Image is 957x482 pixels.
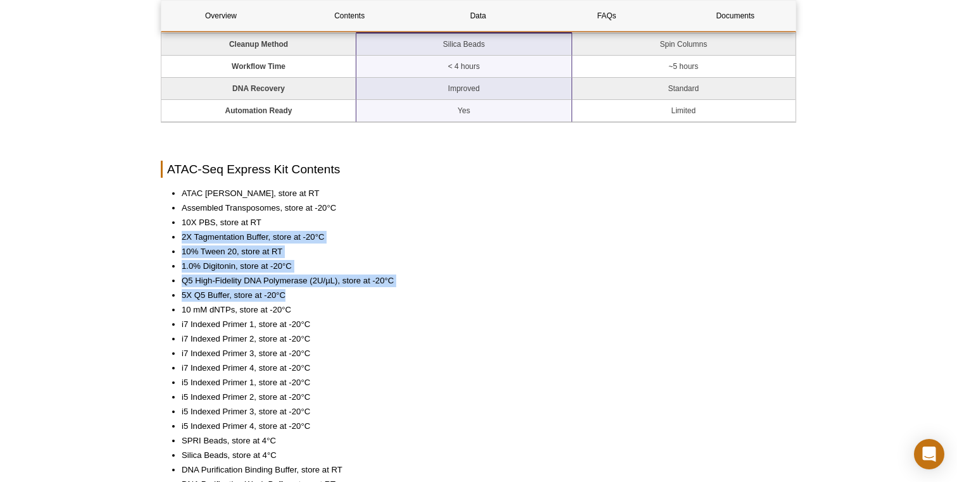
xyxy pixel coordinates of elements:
li: 5X Q5 Buffer, store at -20°C [182,289,784,302]
h2: ATAC-Seq Express Kit Contents [161,161,796,178]
strong: Cleanup Method [229,40,288,49]
strong: Workflow Time [232,62,285,71]
li: i5 Indexed Primer 3, store at -20°C [182,405,784,418]
div: Open Intercom Messenger [914,439,944,469]
a: Data [418,1,537,31]
li: i7 Indexed Primer 3, store at -20°C [182,347,784,360]
td: Silica Beads [356,34,572,56]
a: Contents [290,1,409,31]
td: < 4 hours [356,56,572,78]
li: Silica Beads, store at 4°C [182,449,784,462]
td: Standard [572,78,796,100]
li: i5 Indexed Primer 4, store at -20°C [182,420,784,433]
li: i7 Indexed Primer 1, store at -20°C [182,318,784,331]
li: 10 mM dNTPs, store at -20°C [182,304,784,316]
li: i5 Indexed Primer 1, store at -20°C [182,376,784,389]
li: 1.0% Digitonin, store at -20°C [182,260,784,273]
strong: DNA Recovery [232,84,285,93]
td: Limited [572,100,796,122]
td: Improved [356,78,572,100]
li: 10X PBS, store at RT [182,216,784,229]
li: DNA Purification Binding Buffer, store at RT [182,464,784,476]
li: i7 Indexed Primer 2, store at -20°C [182,333,784,345]
td: Spin Columns [572,34,796,56]
a: Documents [676,1,795,31]
a: Overview [161,1,280,31]
li: 2X Tagmentation Buffer, store at -20°C [182,231,784,244]
li: i5 Indexed Primer 2, store at -20°C [182,391,784,404]
a: FAQs [547,1,666,31]
li: Assembled Transposomes, store at -20°C [182,202,784,214]
li: Q5 High-Fidelity DNA Polymerase (2U/µL), store at -20°C [182,275,784,287]
li: ATAC [PERSON_NAME], store at RT [182,187,784,200]
li: SPRI Beads, store at 4°C [182,435,784,447]
li: i7 Indexed Primer 4, store at -20°C [182,362,784,374]
strong: Automation Ready [225,106,292,115]
td: ~5 hours [572,56,796,78]
td: Yes [356,100,572,122]
li: 10% Tween 20, store at RT [182,245,784,258]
